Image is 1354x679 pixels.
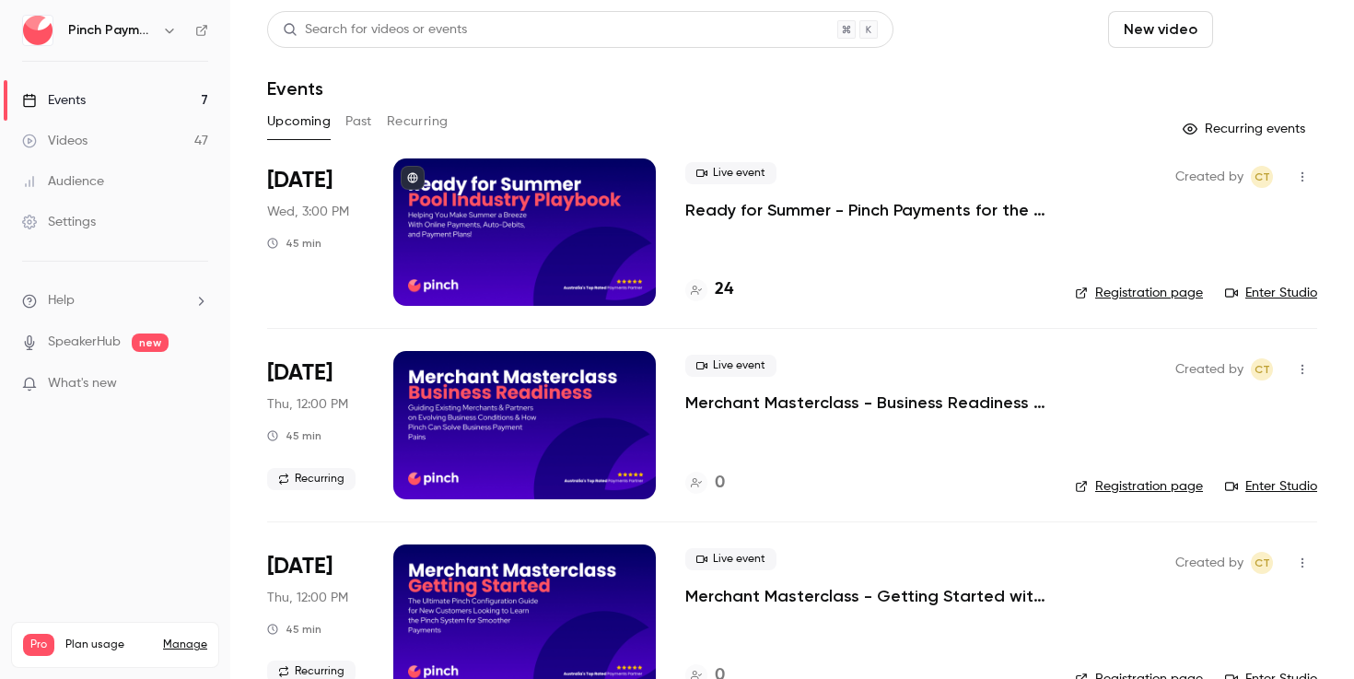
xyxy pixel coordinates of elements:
[1174,114,1317,144] button: Recurring events
[132,334,169,352] span: new
[685,162,776,184] span: Live event
[1075,284,1203,302] a: Registration page
[715,471,725,496] h4: 0
[23,634,54,656] span: Pro
[1175,166,1243,188] span: Created by
[267,589,348,607] span: Thu, 12:00 PM
[267,158,364,306] div: Oct 1 Wed, 3:00 PM (Australia/Brisbane)
[345,107,372,136] button: Past
[22,291,208,310] li: help-dropdown-opener
[1251,166,1273,188] span: Cameron Taylor
[685,585,1045,607] a: Merchant Masterclass - Getting Started with Pinch
[1255,552,1270,574] span: CT
[267,351,364,498] div: Oct 2 Thu, 12:00 PM (Australia/Brisbane)
[1225,284,1317,302] a: Enter Studio
[267,203,349,221] span: Wed, 3:00 PM
[267,552,333,581] span: [DATE]
[685,355,776,377] span: Live event
[267,395,348,414] span: Thu, 12:00 PM
[1075,477,1203,496] a: Registration page
[267,107,331,136] button: Upcoming
[1108,11,1213,48] button: New video
[267,236,321,251] div: 45 min
[23,16,53,45] img: Pinch Payments
[685,548,776,570] span: Live event
[65,638,152,652] span: Plan usage
[22,172,104,191] div: Audience
[685,199,1045,221] a: Ready for Summer - Pinch Payments for the Pool Industry
[1255,166,1270,188] span: CT
[267,166,333,195] span: [DATE]
[715,277,733,302] h4: 24
[1175,552,1243,574] span: Created by
[1175,358,1243,380] span: Created by
[1220,11,1317,48] button: Schedule
[163,638,207,652] a: Manage
[48,374,117,393] span: What's new
[267,622,321,637] div: 45 min
[283,20,467,40] div: Search for videos or events
[48,291,75,310] span: Help
[68,21,155,40] h6: Pinch Payments
[1251,358,1273,380] span: Cameron Taylor
[186,376,208,392] iframe: Noticeable Trigger
[267,428,321,443] div: 45 min
[387,107,449,136] button: Recurring
[685,471,725,496] a: 0
[267,77,323,100] h1: Events
[1255,358,1270,380] span: CT
[22,132,88,150] div: Videos
[1251,552,1273,574] span: Cameron Taylor
[685,277,733,302] a: 24
[22,91,86,110] div: Events
[22,213,96,231] div: Settings
[267,358,333,388] span: [DATE]
[1225,477,1317,496] a: Enter Studio
[685,392,1045,414] a: Merchant Masterclass - Business Readiness Edition
[267,468,356,490] span: Recurring
[48,333,121,352] a: SpeakerHub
